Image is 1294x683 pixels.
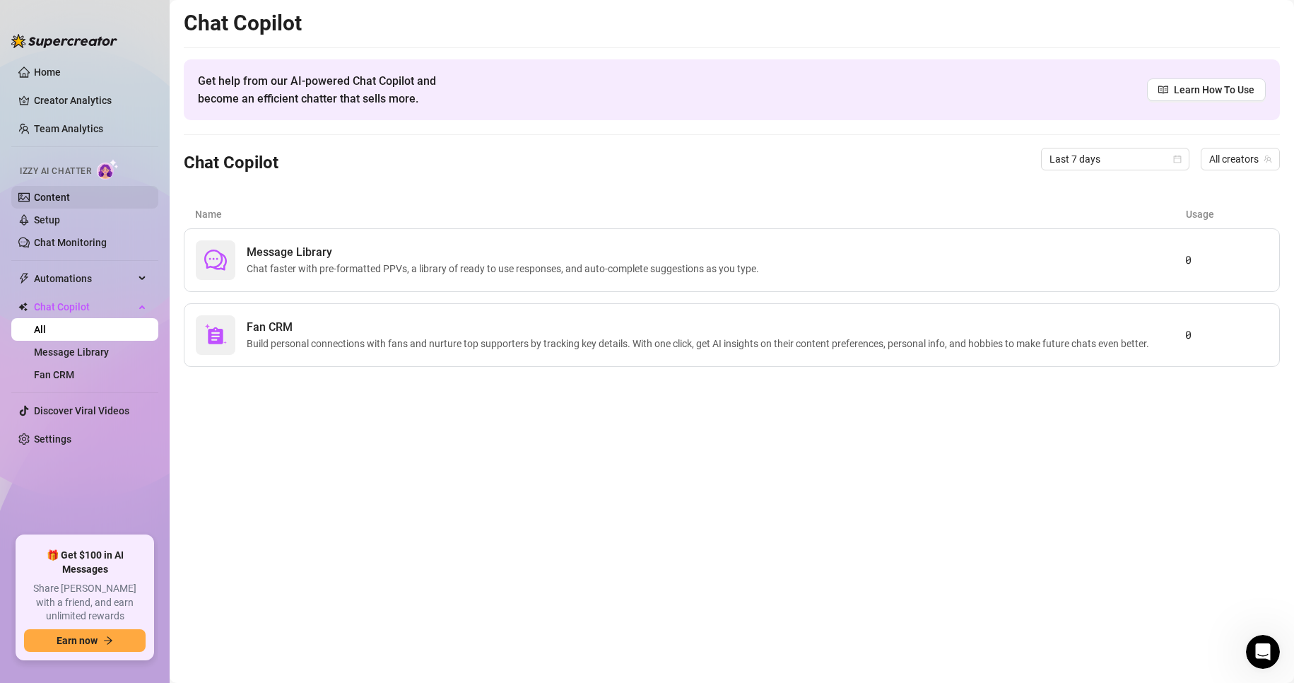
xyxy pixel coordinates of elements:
iframe: Intercom live chat [1246,635,1280,669]
img: Chat Copilot [18,302,28,312]
span: Get help from our AI-powered Chat Copilot and become an efficient chatter that sells more. [198,72,470,107]
a: Setup [34,214,60,226]
span: Earn now [57,635,98,646]
article: 0 [1185,327,1268,344]
h2: Chat Copilot [184,10,1280,37]
span: All creators [1209,148,1271,170]
a: Settings [34,433,71,445]
span: Share [PERSON_NAME] with a friend, and earn unlimited rewards [24,582,146,624]
a: Content [34,192,70,203]
h3: Chat Copilot [184,152,278,175]
a: Home [34,66,61,78]
a: Chat Monitoring [34,237,107,248]
span: thunderbolt [18,273,30,284]
span: Automations [34,267,134,290]
article: Usage [1186,206,1269,222]
img: logo-BBDzfeDw.svg [11,34,117,48]
a: All [34,324,46,335]
span: Last 7 days [1049,148,1181,170]
article: 0 [1185,252,1268,269]
article: Name [195,206,1186,222]
span: Message Library [247,244,765,261]
img: svg%3e [204,324,227,346]
span: comment [204,249,227,272]
span: arrow-right [103,636,113,646]
a: Team Analytics [34,123,103,134]
a: Learn How To Use [1147,78,1266,101]
a: Fan CRM [34,369,74,380]
a: Creator Analytics [34,89,147,112]
button: Earn nowarrow-right [24,629,146,652]
span: Build personal connections with fans and nurture top supporters by tracking key details. With one... [247,336,1155,351]
span: calendar [1173,155,1182,163]
a: Discover Viral Videos [34,405,129,416]
span: Chat faster with pre-formatted PPVs, a library of ready to use responses, and auto-complete sugge... [247,261,765,276]
span: Learn How To Use [1174,82,1254,98]
img: AI Chatter [97,159,119,180]
span: read [1158,85,1168,95]
span: team [1264,155,1272,163]
span: Chat Copilot [34,296,134,318]
span: Izzy AI Chatter [20,165,91,178]
span: 🎁 Get $100 in AI Messages [24,549,146,576]
a: Message Library [34,346,109,358]
span: Fan CRM [247,319,1155,336]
